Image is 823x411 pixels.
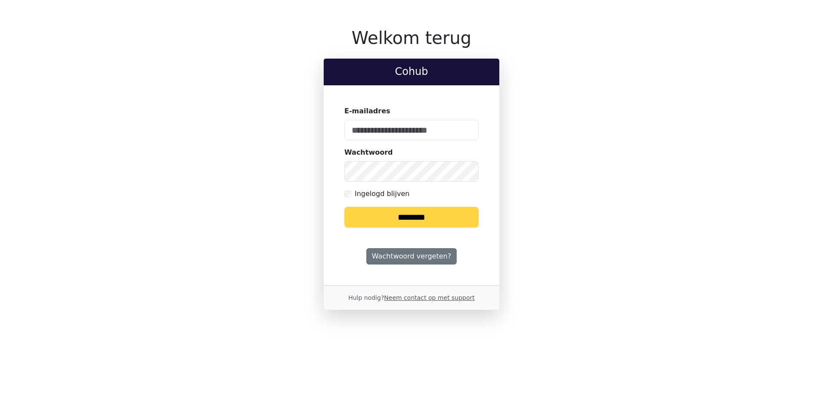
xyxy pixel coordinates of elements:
[344,147,393,158] label: Wachtwoord
[344,106,390,116] label: E-mailadres
[324,28,499,48] h1: Welkom terug
[384,294,474,301] a: Neem contact op met support
[348,294,475,301] small: Hulp nodig?
[366,248,457,265] a: Wachtwoord vergeten?
[355,189,409,199] label: Ingelogd blijven
[331,65,492,78] h2: Cohub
